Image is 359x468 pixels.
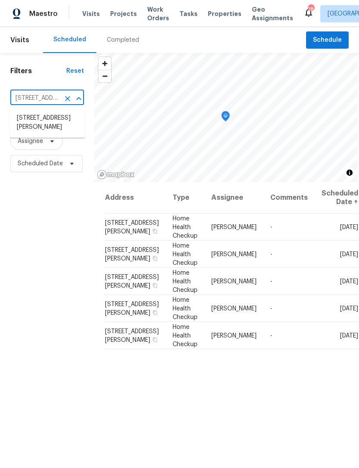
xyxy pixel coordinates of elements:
[204,182,263,214] th: Assignee
[166,182,204,214] th: Type
[340,278,358,284] span: [DATE]
[66,67,84,75] div: Reset
[270,332,272,338] span: -
[221,111,230,124] div: Map marker
[173,270,198,293] span: Home Health Checkup
[344,167,355,178] button: Toggle attribution
[270,305,272,311] span: -
[306,31,349,49] button: Schedule
[173,242,198,266] span: Home Health Checkup
[29,9,58,18] span: Maestro
[211,305,257,311] span: [PERSON_NAME]
[340,224,358,230] span: [DATE]
[53,35,86,44] div: Scheduled
[270,224,272,230] span: -
[308,5,314,14] div: 78
[340,332,358,338] span: [DATE]
[151,227,159,235] button: Copy Address
[173,297,198,320] span: Home Health Checkup
[211,278,257,284] span: [PERSON_NAME]
[10,67,66,75] h1: Filters
[105,328,159,343] span: [STREET_ADDRESS][PERSON_NAME]
[313,35,342,46] span: Schedule
[105,182,166,214] th: Address
[315,182,359,214] th: Scheduled Date ↑
[62,93,74,105] button: Clear
[151,281,159,289] button: Copy Address
[97,170,135,180] a: Mapbox homepage
[270,251,272,257] span: -
[151,308,159,316] button: Copy Address
[347,168,352,177] span: Toggle attribution
[105,247,159,261] span: [STREET_ADDRESS][PERSON_NAME]
[173,324,198,347] span: Home Health Checkup
[208,9,241,18] span: Properties
[18,137,43,146] span: Assignee
[10,31,29,50] span: Visits
[99,70,111,82] button: Zoom out
[252,5,293,22] span: Geo Assignments
[340,251,358,257] span: [DATE]
[211,224,257,230] span: [PERSON_NAME]
[10,92,60,105] input: Search for an address...
[105,274,159,288] span: [STREET_ADDRESS][PERSON_NAME]
[151,254,159,262] button: Copy Address
[18,159,63,168] span: Scheduled Date
[147,5,169,22] span: Work Orders
[105,220,159,234] span: [STREET_ADDRESS][PERSON_NAME]
[107,36,139,44] div: Completed
[211,251,257,257] span: [PERSON_NAME]
[263,182,315,214] th: Comments
[10,111,85,134] li: [STREET_ADDRESS][PERSON_NAME]
[82,9,100,18] span: Visits
[94,53,357,182] canvas: Map
[73,93,85,105] button: Close
[270,278,272,284] span: -
[340,305,358,311] span: [DATE]
[179,11,198,17] span: Tasks
[105,301,159,316] span: [STREET_ADDRESS][PERSON_NAME]
[151,335,159,343] button: Copy Address
[173,215,198,239] span: Home Health Checkup
[110,9,137,18] span: Projects
[211,332,257,338] span: [PERSON_NAME]
[99,57,111,70] button: Zoom in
